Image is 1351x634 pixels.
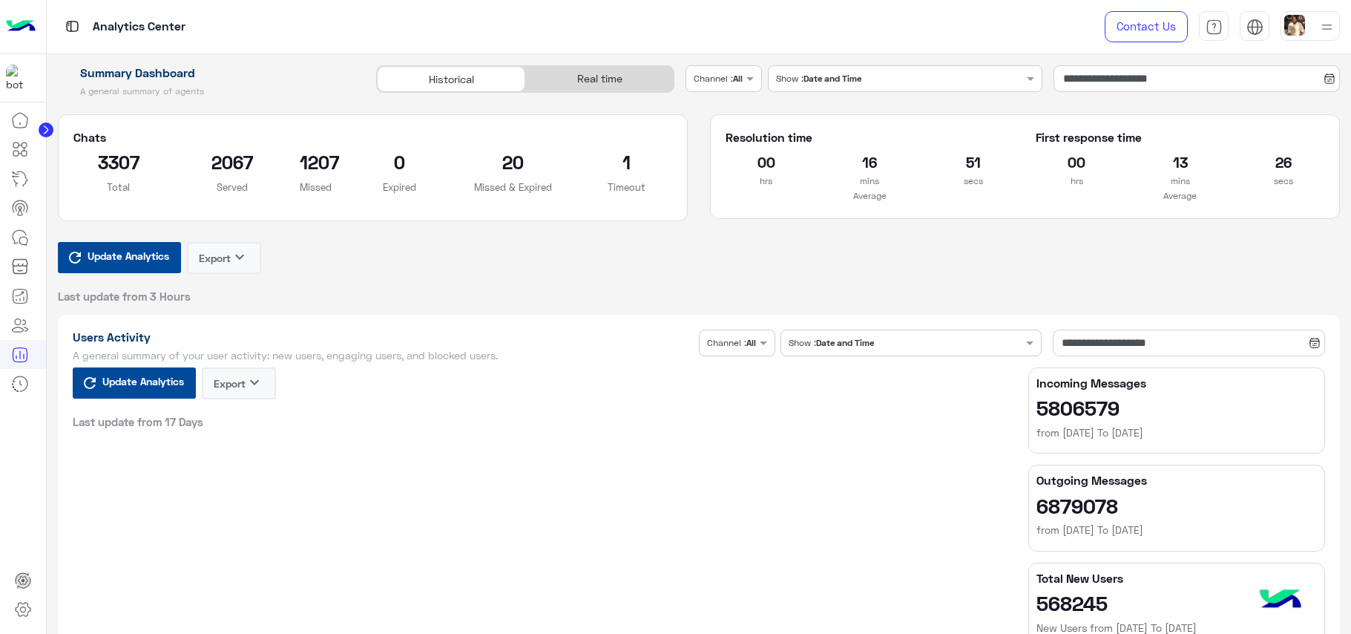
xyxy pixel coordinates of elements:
h5: A general summary of your user activity: new users, engaging users, and blocked users. [73,350,694,362]
b: Date and Time [803,73,861,84]
h2: 1207 [300,150,332,174]
i: keyboard_arrow_down [246,373,263,391]
span: Update Analytics [84,246,173,266]
span: Last update from 3 Hours [58,289,191,304]
h5: Total New Users [1036,571,1317,586]
p: hrs [1036,174,1117,189]
h1: Users Activity [73,330,694,344]
h5: A general summary of agents [58,85,360,97]
h5: Resolution time [726,130,1014,145]
img: hulul-logo.png [1255,575,1306,627]
h2: 1 [581,150,672,174]
h1: Summary Dashboard [58,65,360,80]
b: All [733,73,743,84]
a: tab [1199,11,1229,42]
a: Contact Us [1105,11,1188,42]
button: Exportkeyboard_arrow_down [187,242,261,274]
h2: 5806579 [1036,396,1317,419]
p: mins [829,174,910,189]
b: All [746,337,756,348]
b: Date and Time [816,337,874,348]
h2: 13 [1140,150,1221,174]
i: keyboard_arrow_down [231,248,249,266]
span: Update Analytics [99,371,188,391]
p: Timeout [581,180,672,195]
h2: 00 [1036,150,1117,174]
p: secs [933,174,1014,189]
p: Total [73,180,165,195]
h6: from [DATE] To [DATE] [1036,425,1317,440]
h2: 00 [726,150,807,174]
h6: from [DATE] To [DATE] [1036,523,1317,537]
p: secs [1243,174,1324,189]
div: Historical [377,66,525,92]
p: Average [1036,189,1324,203]
p: mins [1140,174,1221,189]
p: Expired [354,180,445,195]
img: userImage [1284,15,1305,36]
img: profile [1318,18,1336,36]
img: tab [1246,19,1263,36]
p: Average [726,189,1014,203]
h2: 20 [467,150,559,174]
h2: 26 [1243,150,1324,174]
button: Exportkeyboard_arrow_down [202,367,276,399]
p: hrs [726,174,807,189]
button: Update Analytics [58,242,181,273]
h5: First response time [1036,130,1324,145]
img: tab [63,17,82,36]
div: Real time [525,66,674,92]
h5: Incoming Messages [1036,376,1317,390]
h5: Chats [73,130,672,145]
h2: 16 [829,150,910,174]
h2: 568245 [1036,591,1317,615]
p: Missed [300,180,332,195]
p: Missed & Expired [467,180,559,195]
h2: 0 [354,150,445,174]
h5: Outgoing Messages [1036,473,1317,488]
img: Logo [6,11,36,42]
h2: 6879078 [1036,494,1317,517]
img: 1403182699927242 [6,65,33,91]
p: Served [186,180,277,195]
h2: 2067 [186,150,277,174]
span: Last update from 17 Days [73,414,203,429]
h2: 51 [933,150,1014,174]
p: Analytics Center [93,17,185,37]
button: Update Analytics [73,367,196,399]
h2: 3307 [73,150,165,174]
img: tab [1206,19,1223,36]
